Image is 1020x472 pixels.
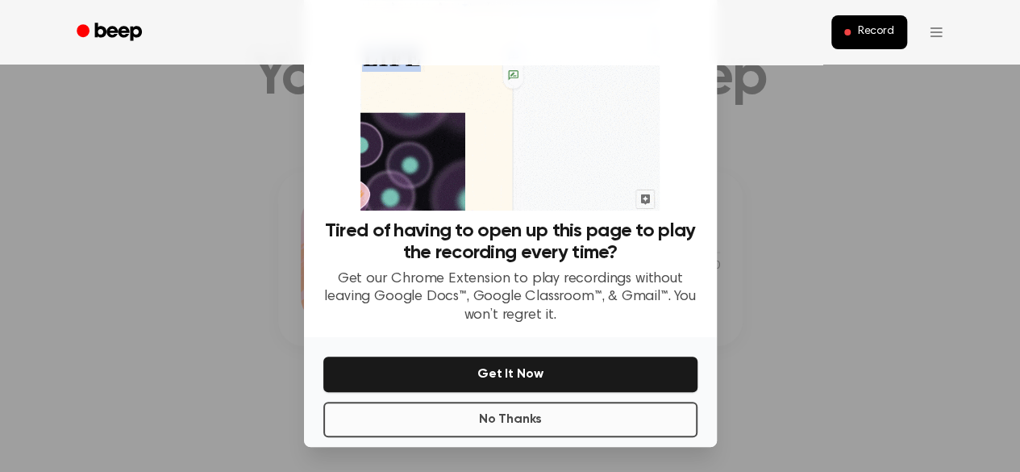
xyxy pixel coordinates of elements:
p: Get our Chrome Extension to play recordings without leaving Google Docs™, Google Classroom™, & Gm... [323,270,697,325]
button: No Thanks [323,402,697,437]
h3: Tired of having to open up this page to play the recording every time? [323,220,697,264]
button: Get It Now [323,357,697,392]
button: Record [831,15,906,49]
button: Open menu [917,13,955,52]
span: Record [857,25,893,40]
a: Beep [65,17,156,48]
